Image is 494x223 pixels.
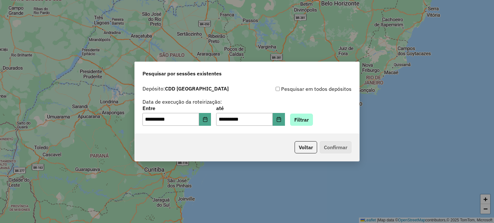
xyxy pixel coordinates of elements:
[216,104,285,112] label: até
[142,85,229,92] label: Depósito:
[273,113,285,126] button: Choose Date
[290,114,313,126] button: Filtrar
[199,113,211,126] button: Choose Date
[142,98,222,106] label: Data de execução da roteirização:
[295,141,317,153] button: Voltar
[247,85,352,93] div: Pesquisar em todos depósitos
[142,104,211,112] label: Entre
[165,85,229,92] strong: CDD [GEOGRAPHIC_DATA]
[142,70,222,77] span: Pesquisar por sessões existentes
